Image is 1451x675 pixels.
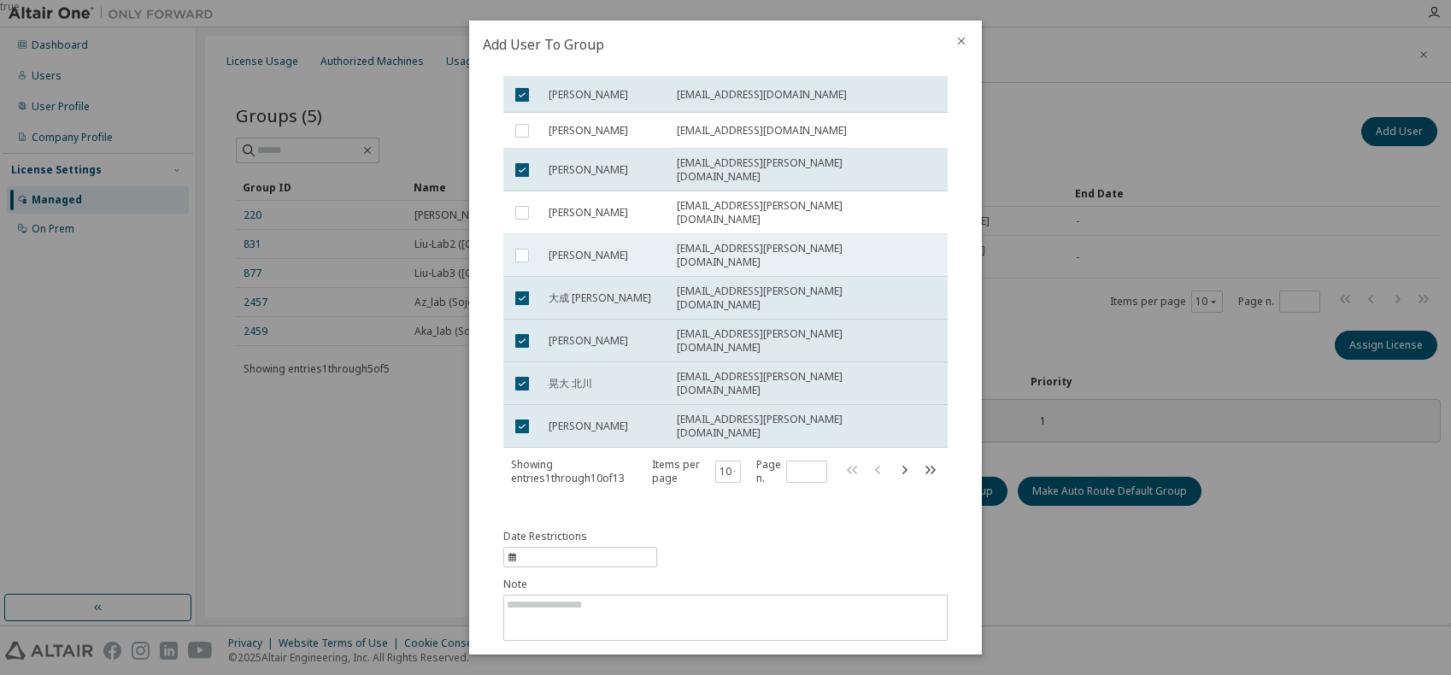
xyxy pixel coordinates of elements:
span: [PERSON_NAME] [549,206,628,220]
span: [PERSON_NAME] [549,249,628,262]
span: [EMAIL_ADDRESS][DOMAIN_NAME] [677,124,847,138]
span: [PERSON_NAME] [549,420,628,433]
span: Page n. [756,458,827,485]
span: [PERSON_NAME] [549,334,628,348]
span: [EMAIL_ADDRESS][PERSON_NAME][DOMAIN_NAME] [677,370,918,397]
span: 大成 [PERSON_NAME] [549,291,651,305]
span: 晃大 北川 [549,377,592,390]
h2: Add User To Group [469,21,941,68]
button: information [503,530,657,567]
span: [EMAIL_ADDRESS][PERSON_NAME][DOMAIN_NAME] [677,413,918,440]
span: [EMAIL_ADDRESS][DOMAIN_NAME] [677,88,847,102]
span: [EMAIL_ADDRESS][PERSON_NAME][DOMAIN_NAME] [677,285,918,312]
button: close [955,34,968,48]
span: [PERSON_NAME] [549,124,628,138]
span: [EMAIL_ADDRESS][PERSON_NAME][DOMAIN_NAME] [677,156,918,184]
span: [PERSON_NAME] [549,163,628,177]
label: Note [503,578,948,591]
span: Date Restrictions [503,530,587,543]
button: 10 [720,465,737,478]
span: [EMAIL_ADDRESS][PERSON_NAME][DOMAIN_NAME] [677,199,918,226]
span: Showing entries 1 through 10 of 13 [511,457,625,485]
span: [EMAIL_ADDRESS][PERSON_NAME][DOMAIN_NAME] [677,242,918,269]
span: [EMAIL_ADDRESS][PERSON_NAME][DOMAIN_NAME] [677,327,918,355]
span: [PERSON_NAME] [549,88,628,102]
span: Items per page [652,458,741,485]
